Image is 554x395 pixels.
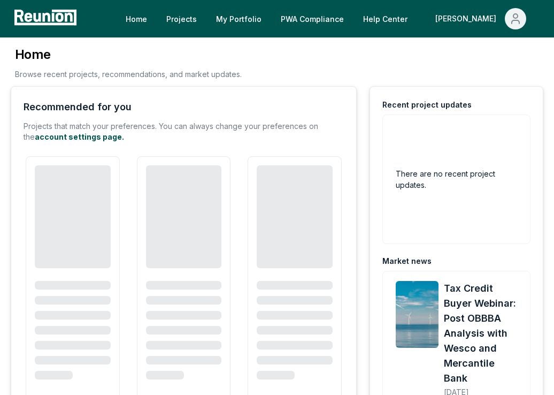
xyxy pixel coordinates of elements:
[444,281,517,386] a: Tax Credit Buyer Webinar: Post OBBBA Analysis with Wesco and Mercantile Bank
[396,281,438,348] img: Tax Credit Buyer Webinar: Post OBBBA Analysis with Wesco and Mercantile Bank
[435,8,501,29] div: [PERSON_NAME]
[382,256,432,267] div: Market news
[35,132,124,141] a: account settings page.
[382,100,472,110] div: Recent project updates
[24,100,132,115] div: Recommended for you
[396,168,517,191] h2: There are no recent project updates.
[117,8,543,29] nav: Main
[117,8,156,29] a: Home
[207,8,270,29] a: My Portfolio
[427,8,535,29] button: [PERSON_NAME]
[355,8,416,29] a: Help Center
[158,8,205,29] a: Projects
[272,8,352,29] a: PWA Compliance
[15,69,242,80] p: Browse recent projects, recommendations, and market updates.
[15,46,242,63] h3: Home
[24,121,318,141] span: Projects that match your preferences. You can always change your preferences on the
